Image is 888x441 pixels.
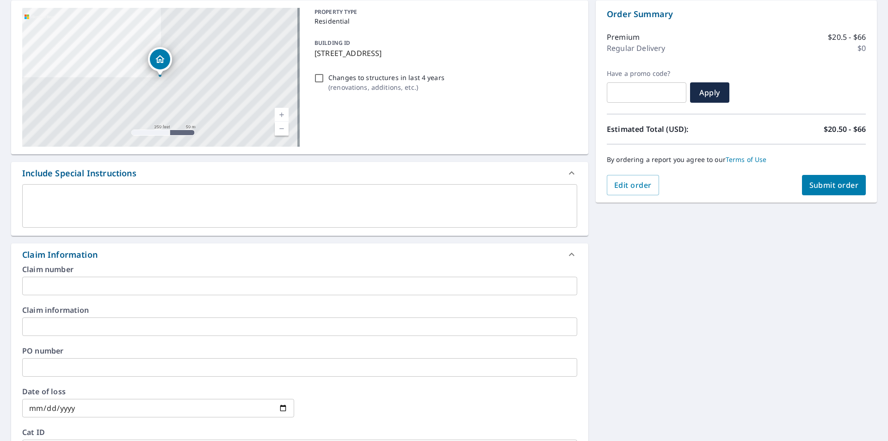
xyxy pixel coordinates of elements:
[607,175,659,195] button: Edit order
[809,180,859,190] span: Submit order
[11,243,588,266] div: Claim Information
[22,306,577,314] label: Claim information
[275,122,289,136] a: Current Level 17, Zoom Out
[607,155,866,164] p: By ordering a report you agree to our
[314,16,573,26] p: Residential
[11,162,588,184] div: Include Special Instructions
[824,124,866,135] p: $20.50 - $66
[22,347,577,354] label: PO number
[614,180,652,190] span: Edit order
[857,43,866,54] p: $0
[314,39,350,47] p: BUILDING ID
[697,87,722,98] span: Apply
[148,47,172,76] div: Dropped pin, building 1, Residential property, 7360 Marietta Ave Saint Louis, MO 63143
[314,8,573,16] p: PROPERTY TYPE
[607,124,736,135] p: Estimated Total (USD):
[22,248,98,261] div: Claim Information
[328,82,444,92] p: ( renovations, additions, etc. )
[802,175,866,195] button: Submit order
[314,48,573,59] p: [STREET_ADDRESS]
[328,73,444,82] p: Changes to structures in last 4 years
[607,43,665,54] p: Regular Delivery
[607,69,686,78] label: Have a promo code?
[726,155,767,164] a: Terms of Use
[22,167,136,180] div: Include Special Instructions
[828,31,866,43] p: $20.5 - $66
[607,8,866,20] p: Order Summary
[607,31,640,43] p: Premium
[22,266,577,273] label: Claim number
[22,388,294,395] label: Date of loss
[22,429,577,436] label: Cat ID
[275,108,289,122] a: Current Level 17, Zoom In
[690,82,729,103] button: Apply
